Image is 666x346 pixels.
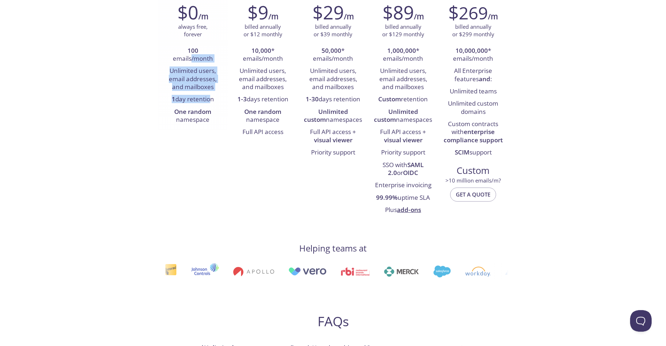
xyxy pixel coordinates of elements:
strong: SCIM [455,148,470,156]
span: Custom [444,165,503,177]
h2: $ [448,1,488,23]
h6: /m [414,10,424,23]
li: days retention [303,93,362,106]
h4: Helping teams at [299,243,367,254]
strong: 99.99% [376,193,398,202]
li: Custom contracts with [444,118,503,147]
strong: 1 [172,95,175,103]
strong: 1-3 [237,95,247,103]
li: Priority support [374,147,433,159]
li: Full API access + [303,126,362,147]
img: rbi [340,267,369,276]
p: billed annually or $39 monthly [314,23,352,38]
p: always free, forever [178,23,208,38]
strong: Custom [378,95,401,103]
p: billed annually or $129 monthly [382,23,424,38]
li: Enterprise invoicing [374,179,433,192]
li: namespace [233,106,292,126]
li: * emails/month [444,45,503,65]
strong: enterprise compliance support [444,128,503,144]
span: Get a quote [456,190,490,199]
strong: 1-30 [306,95,319,103]
li: All Enterprise features : [444,65,503,86]
strong: 10,000 [251,46,271,55]
li: support [444,147,503,159]
strong: OIDC [403,169,418,177]
strong: 1,000,000 [387,46,416,55]
button: Get a quote [450,188,496,201]
h6: /m [198,10,208,23]
h6: /m [488,10,498,23]
span: > 10 million emails/m? [445,177,501,184]
li: Unlimited users, email addresses, and mailboxes [374,65,433,93]
strong: visual viewer [384,136,422,144]
img: apollo [232,267,273,277]
li: uptime SLA [374,192,433,204]
img: vero [287,267,325,276]
iframe: Help Scout Beacon - Open [630,310,652,332]
li: Unlimited teams [444,86,503,98]
img: johnsoncontrols [190,263,218,280]
strong: 10,000,000 [455,46,488,55]
span: 269 [459,1,488,24]
img: workday [464,267,490,277]
li: retention [374,93,433,106]
h2: $0 [177,1,198,23]
h2: $9 [248,1,268,23]
img: salesforce [433,266,450,277]
h6: /m [344,10,354,23]
li: * emails/month [233,45,292,65]
h2: $89 [383,1,414,23]
a: add-ons [397,206,421,214]
li: emails/month [163,45,222,65]
li: * emails/month [374,45,433,65]
p: billed annually or $12 monthly [244,23,282,38]
li: Unlimited users, email addresses, and mailboxes [303,65,362,93]
li: namespaces [374,106,433,126]
li: day retention [163,93,222,106]
strong: Unlimited custom [374,107,418,124]
strong: 100 [188,46,198,55]
strong: One random [174,107,211,116]
li: Unlimited users, email addresses, and mailboxes [163,65,222,93]
img: merck [383,267,418,277]
strong: Unlimited custom [304,107,348,124]
li: namespaces [303,106,362,126]
li: Full API access + [374,126,433,147]
li: Unlimited custom domains [444,98,503,118]
h2: FAQs [195,313,471,329]
li: Priority support [303,147,362,159]
img: interac [164,264,176,279]
h2: $29 [313,1,344,23]
strong: visual viewer [314,136,352,144]
strong: SAML 2.0 [388,161,424,177]
p: billed annually or $299 monthly [452,23,494,38]
li: * emails/month [303,45,362,65]
strong: 50,000 [322,46,341,55]
h6: /m [268,10,278,23]
li: Plus [374,204,433,216]
strong: and [479,75,490,83]
li: Unlimited users, email addresses, and mailboxes [233,65,292,93]
strong: One random [244,107,281,116]
li: Full API access [233,126,292,138]
li: days retention [233,93,292,106]
li: namespace [163,106,222,126]
li: SSO with or [374,159,433,180]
